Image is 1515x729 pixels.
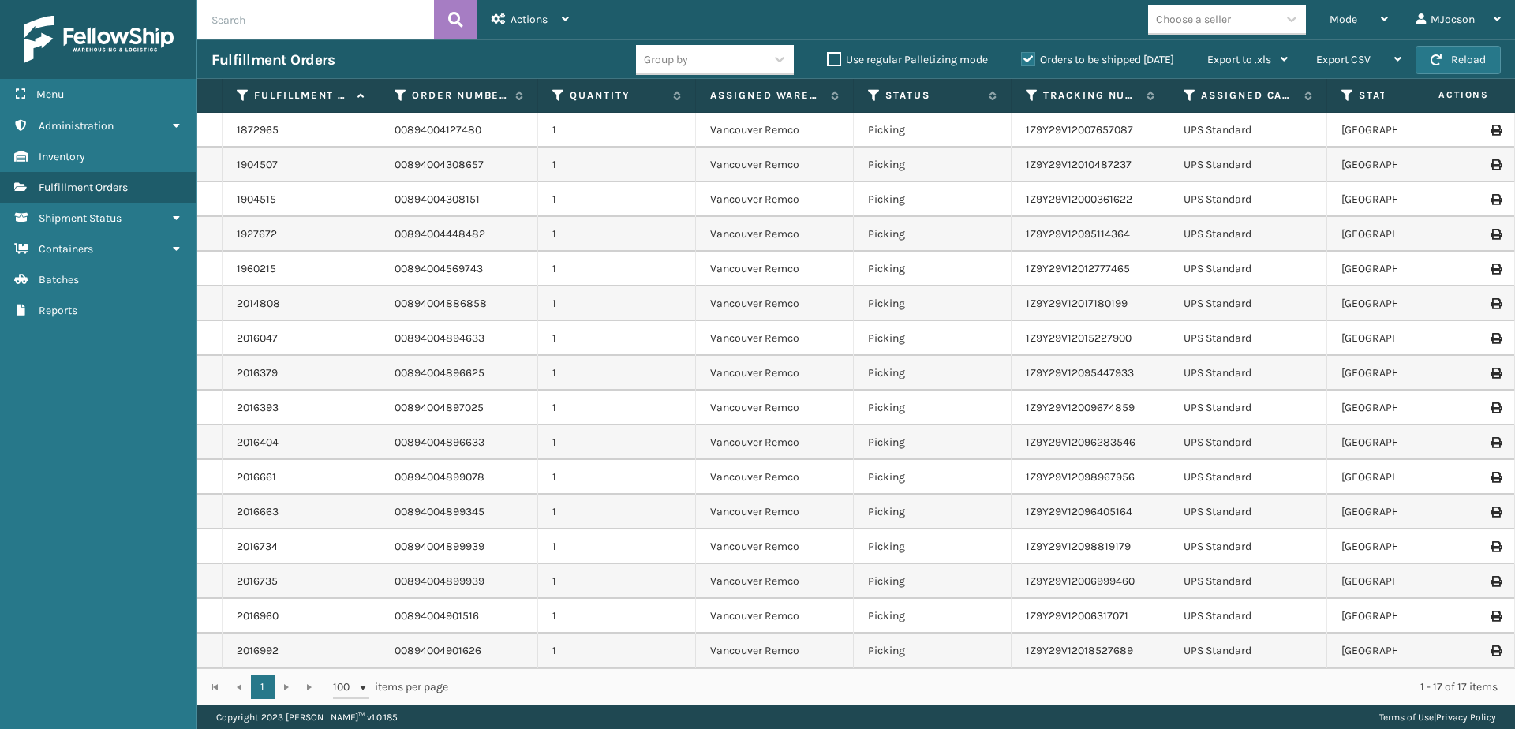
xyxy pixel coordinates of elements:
td: [GEOGRAPHIC_DATA] [1327,425,1485,460]
td: Vancouver Remco [696,356,854,391]
div: | [1379,705,1496,729]
td: Vancouver Remco [696,564,854,599]
td: Vancouver Remco [696,148,854,182]
label: Assigned Warehouse [710,88,823,103]
td: Picking [854,113,1012,148]
td: UPS Standard [1169,217,1327,252]
td: 1 [538,425,696,460]
span: Menu [36,88,64,101]
label: Order Number [412,88,507,103]
span: Export CSV [1316,53,1371,66]
a: 1Z9Y29V12096405164 [1026,505,1132,518]
a: 2016393 [237,400,279,416]
a: 1Z9Y29V12006317071 [1026,609,1128,622]
td: Vancouver Remco [696,495,854,529]
a: 1Z9Y29V12006999460 [1026,574,1135,588]
a: 1872965 [237,122,279,138]
td: 00894004448482 [380,217,538,252]
td: Vancouver Remco [696,460,854,495]
span: Mode [1330,13,1357,26]
span: Administration [39,119,114,133]
i: Print Label [1491,159,1500,170]
td: 00894004896625 [380,356,538,391]
button: Reload [1416,46,1501,74]
div: 1 - 17 of 17 items [470,679,1498,695]
td: 1 [538,391,696,425]
td: Picking [854,252,1012,286]
span: Export to .xls [1207,53,1271,66]
td: UPS Standard [1169,391,1327,425]
td: [GEOGRAPHIC_DATA] [1327,460,1485,495]
a: 2016047 [237,331,278,346]
td: [GEOGRAPHIC_DATA] [1327,599,1485,634]
a: Terms of Use [1379,712,1434,723]
td: 1 [538,148,696,182]
td: 1 [538,460,696,495]
td: UPS Standard [1169,113,1327,148]
td: Picking [854,564,1012,599]
td: [GEOGRAPHIC_DATA] [1327,495,1485,529]
td: UPS Standard [1169,425,1327,460]
i: Print Label [1491,541,1500,552]
div: Choose a seller [1156,11,1231,28]
div: Group by [644,51,688,68]
a: 1904515 [237,192,276,207]
i: Print Label [1491,298,1500,309]
td: UPS Standard [1169,460,1327,495]
td: 00894004901626 [380,634,538,668]
td: Picking [854,634,1012,668]
a: 1Z9Y29V12095114364 [1026,227,1130,241]
i: Print Label [1491,437,1500,448]
td: Vancouver Remco [696,217,854,252]
td: 00894004569743 [380,252,538,286]
span: 100 [333,679,357,695]
td: Picking [854,599,1012,634]
td: [GEOGRAPHIC_DATA] [1327,529,1485,564]
i: Print Label [1491,229,1500,240]
a: 1Z9Y29V12018527689 [1026,644,1133,657]
td: Picking [854,217,1012,252]
td: UPS Standard [1169,356,1327,391]
td: UPS Standard [1169,564,1327,599]
td: Picking [854,495,1012,529]
td: [GEOGRAPHIC_DATA] [1327,252,1485,286]
i: Print Label [1491,472,1500,483]
span: Inventory [39,150,85,163]
td: UPS Standard [1169,495,1327,529]
td: 1 [538,495,696,529]
h3: Fulfillment Orders [211,50,335,69]
td: Vancouver Remco [696,425,854,460]
td: 1 [538,564,696,599]
i: Print Label [1491,402,1500,413]
a: 2016735 [237,574,278,589]
i: Print Label [1491,611,1500,622]
td: Picking [854,425,1012,460]
a: 2014808 [237,296,280,312]
td: 00894004886858 [380,286,538,321]
td: [GEOGRAPHIC_DATA] [1327,391,1485,425]
td: [GEOGRAPHIC_DATA] [1327,356,1485,391]
i: Print Label [1491,507,1500,518]
td: [GEOGRAPHIC_DATA] [1327,634,1485,668]
span: Actions [1389,82,1498,108]
td: 1 [538,113,696,148]
a: 1Z9Y29V12007657087 [1026,123,1133,136]
img: logo [24,16,174,63]
td: [GEOGRAPHIC_DATA] [1327,182,1485,217]
td: [GEOGRAPHIC_DATA] [1327,564,1485,599]
i: Print Label [1491,264,1500,275]
td: Picking [854,286,1012,321]
td: Vancouver Remco [696,391,854,425]
td: UPS Standard [1169,286,1327,321]
td: UPS Standard [1169,599,1327,634]
i: Print Label [1491,194,1500,205]
label: Assigned Carrier Service [1201,88,1296,103]
td: Picking [854,460,1012,495]
td: Vancouver Remco [696,182,854,217]
a: 1Z9Y29V12010487237 [1026,158,1132,171]
label: Orders to be shipped [DATE] [1021,53,1174,66]
td: Vancouver Remco [696,113,854,148]
td: 00894004308657 [380,148,538,182]
a: 2016663 [237,504,279,520]
td: 1 [538,599,696,634]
